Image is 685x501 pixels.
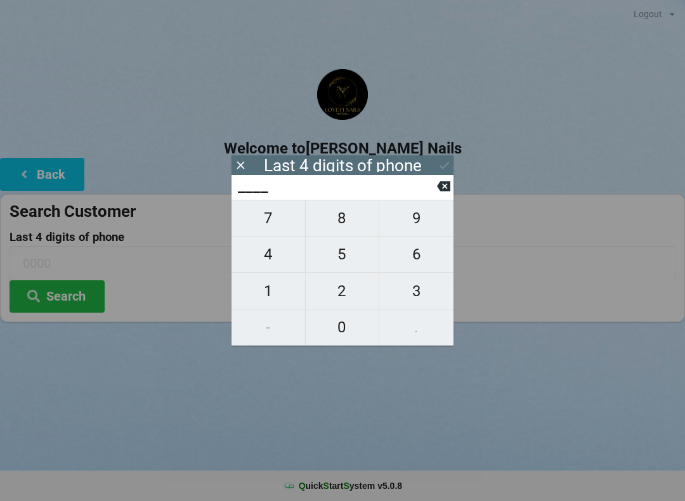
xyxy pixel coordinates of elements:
[232,273,306,309] button: 1
[306,237,380,273] button: 5
[379,278,453,304] span: 3
[379,237,453,273] button: 6
[232,205,305,231] span: 7
[306,241,379,268] span: 5
[232,200,306,237] button: 7
[379,205,453,231] span: 9
[306,200,380,237] button: 8
[264,159,422,172] div: Last 4 digits of phone
[232,241,305,268] span: 4
[306,278,379,304] span: 2
[306,205,379,231] span: 8
[379,273,453,309] button: 3
[306,309,380,346] button: 0
[306,273,380,309] button: 2
[379,241,453,268] span: 6
[306,314,379,341] span: 0
[232,278,305,304] span: 1
[232,237,306,273] button: 4
[379,200,453,237] button: 9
